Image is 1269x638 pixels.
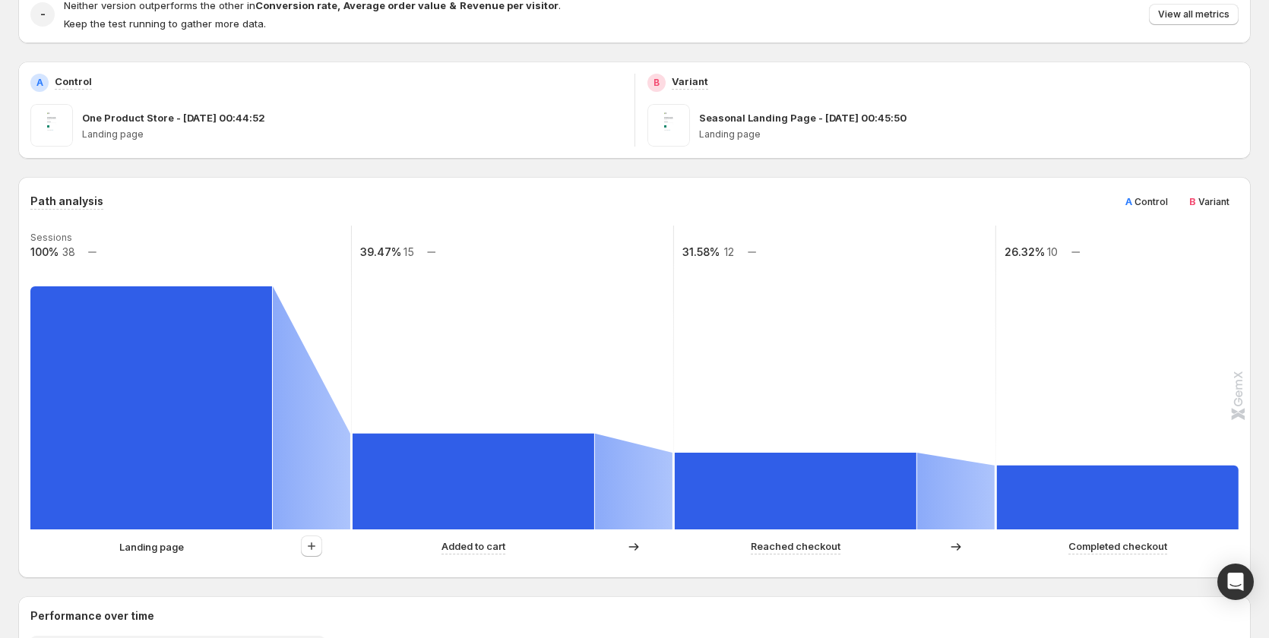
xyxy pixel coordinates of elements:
[36,77,43,89] h2: A
[30,194,103,209] h3: Path analysis
[1047,245,1058,258] text: 10
[1005,245,1045,258] text: 26.32%
[997,466,1239,529] path: Completed checkout: 10
[441,539,505,554] p: Added to cart
[360,245,401,258] text: 39.47%
[647,104,690,147] img: Seasonal Landing Page - Sep 7, 00:45:50
[1158,8,1229,21] span: View all metrics
[82,110,265,125] p: One Product Store - [DATE] 00:44:52
[675,453,916,529] path: Reached checkout: 12
[724,245,734,258] text: 12
[30,608,1239,624] h2: Performance over time
[1135,196,1168,207] span: Control
[64,17,266,30] span: Keep the test running to gather more data.
[699,128,1239,141] p: Landing page
[1198,196,1229,207] span: Variant
[1189,195,1196,207] span: B
[30,232,72,243] text: Sessions
[403,245,414,258] text: 15
[699,110,907,125] p: Seasonal Landing Page - [DATE] 00:45:50
[1068,539,1167,554] p: Completed checkout
[1217,564,1254,600] div: Open Intercom Messenger
[55,74,92,89] p: Control
[751,539,840,554] p: Reached checkout
[119,539,184,554] p: Landing page
[82,128,622,141] p: Landing page
[1149,4,1239,25] button: View all metrics
[353,434,594,529] path: Added to cart: 15
[1125,195,1132,207] span: A
[62,245,75,258] text: 38
[682,245,720,258] text: 31.58%
[672,74,708,89] p: Variant
[30,245,59,258] text: 100%
[30,104,73,147] img: One Product Store - Sep 7, 00:44:52
[653,77,660,89] h2: B
[40,7,46,22] h2: -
